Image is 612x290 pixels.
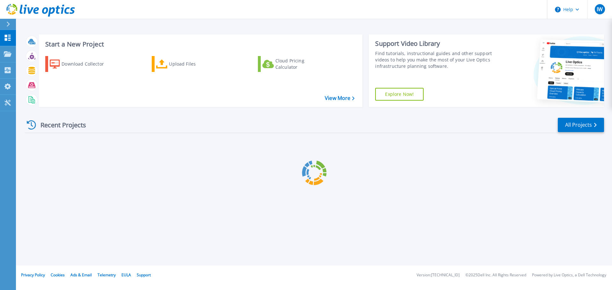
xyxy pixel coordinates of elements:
a: Telemetry [98,272,116,278]
div: Support Video Library [375,39,495,48]
a: Cloud Pricing Calculator [258,56,329,72]
a: Ads & Email [70,272,92,278]
span: IW [597,7,603,12]
a: View More [325,95,354,101]
a: All Projects [558,118,604,132]
li: © 2025 Dell Inc. All Rights Reserved [465,273,526,277]
a: Explore Now! [375,88,424,101]
a: Cookies [51,272,65,278]
li: Version: [TECHNICAL_ID] [417,273,460,277]
div: Upload Files [169,58,220,70]
div: Download Collector [62,58,113,70]
li: Powered by Live Optics, a Dell Technology [532,273,606,277]
h3: Start a New Project [45,41,354,48]
a: Upload Files [152,56,223,72]
div: Cloud Pricing Calculator [275,58,326,70]
div: Recent Projects [25,117,95,133]
a: EULA [121,272,131,278]
a: Download Collector [45,56,116,72]
div: Find tutorials, instructional guides and other support videos to help you make the most of your L... [375,50,495,69]
a: Privacy Policy [21,272,45,278]
a: Support [137,272,151,278]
